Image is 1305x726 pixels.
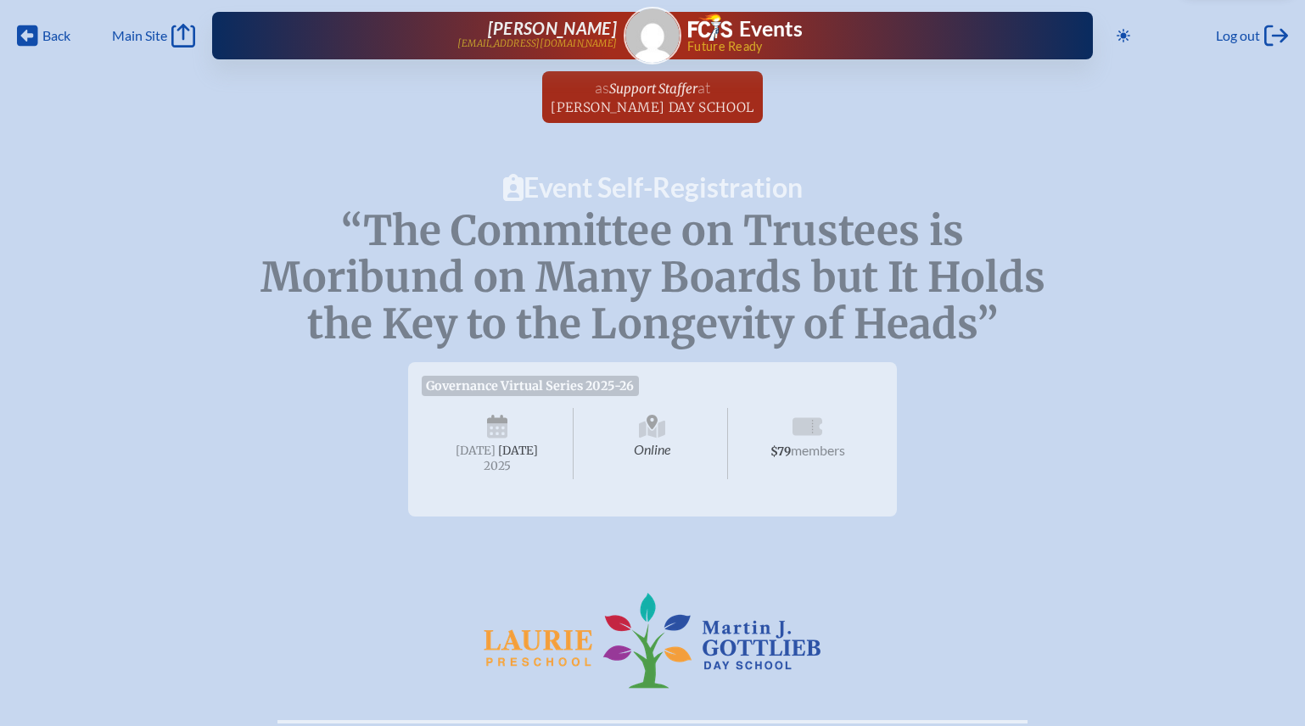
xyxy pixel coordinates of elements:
[609,81,697,97] span: Support Staffer
[697,78,710,97] span: at
[551,99,754,115] span: [PERSON_NAME] Day School
[770,444,791,459] span: $79
[688,14,1039,53] div: FCIS Events — Future ready
[739,19,803,40] h1: Events
[112,24,195,47] a: Main Site
[1216,27,1260,44] span: Log out
[42,27,70,44] span: Back
[483,591,822,690] img: Martin J. Gottlieb Day School
[544,71,761,123] a: asSupport Stafferat[PERSON_NAME] Day School
[488,18,617,38] span: [PERSON_NAME]
[625,8,680,63] img: Gravatar
[688,14,803,44] a: FCIS LogoEvents
[266,19,617,53] a: [PERSON_NAME][EMAIL_ADDRESS][DOMAIN_NAME]
[112,27,167,44] span: Main Site
[435,460,559,472] span: 2025
[595,78,609,97] span: as
[624,7,681,64] a: Gravatar
[688,14,732,41] img: Florida Council of Independent Schools
[498,444,538,458] span: [DATE]
[456,444,496,458] span: [DATE]
[687,41,1039,53] span: Future Ready
[791,442,845,458] span: members
[457,38,617,49] p: [EMAIL_ADDRESS][DOMAIN_NAME]
[204,208,1101,349] p: “The Committee on Trustees is Moribund on Many Boards but It Holds the Key to the Longevity of He...
[577,408,729,479] span: Online
[422,376,639,396] span: Governance Virtual Series 2025-26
